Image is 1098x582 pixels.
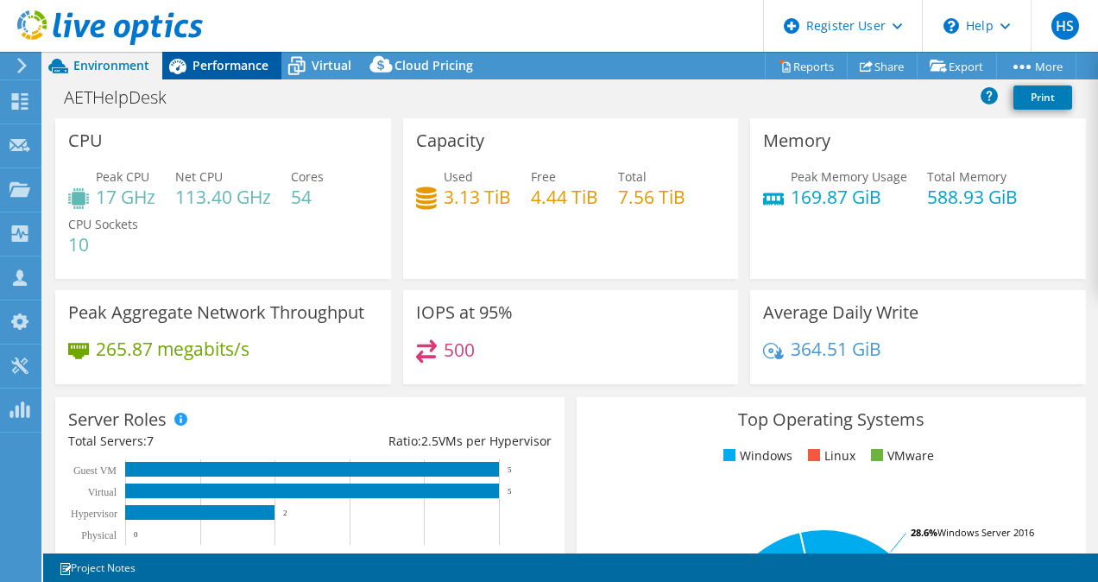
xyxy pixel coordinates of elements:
h3: Average Daily Write [763,303,918,322]
span: Environment [73,57,149,73]
tspan: Windows Server 2016 [937,526,1034,539]
li: Windows [719,446,792,465]
span: Cloud Pricing [394,57,473,73]
h3: Capacity [416,131,484,150]
span: 7 [147,433,154,449]
a: Export [917,53,997,79]
text: 2 [283,509,287,517]
h4: 169.87 GiB [791,187,907,206]
span: 2.5 [421,433,439,449]
span: Used [444,168,473,185]
a: Project Notes [47,557,148,579]
a: Reports [765,53,848,79]
h3: CPU [68,131,103,150]
h4: 265.87 megabits/s [96,339,249,358]
li: Linux [804,446,855,465]
text: 5 [508,465,512,474]
h4: 113.40 GHz [175,187,271,206]
h4: 54 [291,187,324,206]
h3: IOPS at 95% [416,303,513,322]
text: Virtual [88,486,117,498]
a: More [996,53,1076,79]
span: Free [531,168,556,185]
span: Virtual [312,57,351,73]
h4: 500 [444,340,475,359]
text: Physical [81,529,117,541]
h4: 3.13 TiB [444,187,511,206]
h3: Top Operating Systems [590,410,1073,429]
text: Hypervisor [71,508,117,520]
h4: 17 GHz [96,187,155,206]
span: Cores [291,168,324,185]
span: HS [1051,12,1079,40]
span: Peak CPU [96,168,149,185]
h4: 7.56 TiB [618,187,685,206]
a: Print [1013,85,1072,110]
span: Net CPU [175,168,223,185]
li: VMware [867,446,934,465]
span: Total [618,168,647,185]
tspan: 28.6% [911,526,937,539]
svg: \n [943,18,959,34]
text: 5 [508,487,512,496]
text: Guest VM [73,465,117,477]
h4: 364.51 GiB [791,339,881,358]
h4: 588.93 GiB [927,187,1018,206]
div: Ratio: VMs per Hypervisor [310,432,552,451]
h4: 4.44 TiB [531,187,598,206]
h3: Peak Aggregate Network Throughput [68,303,364,322]
span: Performance [192,57,268,73]
a: Share [847,53,918,79]
text: 0 [134,530,138,539]
h4: 10 [68,235,138,254]
span: CPU Sockets [68,216,138,232]
h3: Server Roles [68,410,167,429]
span: Total Memory [927,168,1006,185]
span: Peak Memory Usage [791,168,907,185]
div: Total Servers: [68,432,310,451]
h1: AETHelpDesk [56,88,193,107]
h3: Memory [763,131,830,150]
